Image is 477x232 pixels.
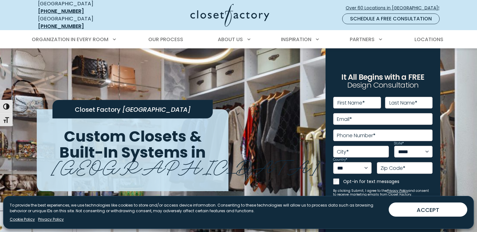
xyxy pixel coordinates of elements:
[346,5,444,11] span: Over 60 Locations in [GEOGRAPHIC_DATA]!
[281,36,311,43] span: Inspiration
[59,126,206,163] span: Custom Closets & Built-In Systems in
[122,105,191,114] span: [GEOGRAPHIC_DATA]
[342,13,440,24] a: Schedule a Free Consultation
[27,31,450,48] nav: Primary Menu
[38,23,84,30] a: [PHONE_NUMBER]
[414,36,443,43] span: Locations
[333,158,347,161] label: Country
[218,36,243,43] span: About Us
[333,189,433,197] small: By clicking Submit, I agree to the and consent to receive marketing emails from Closet Factory.
[51,151,320,180] span: [GEOGRAPHIC_DATA]
[38,15,129,30] div: [GEOGRAPHIC_DATA]
[10,202,384,214] p: To provide the best experiences, we use technologies like cookies to store and/or access device i...
[343,178,433,185] label: Opt-in for text messages
[389,100,417,105] label: Last Name
[347,80,419,90] span: Design Consultation
[389,202,467,217] button: ACCEPT
[381,166,405,171] label: Zip Code
[387,188,408,193] a: Privacy Policy
[337,133,376,138] label: Phone Number
[337,149,349,154] label: City
[394,142,404,145] label: State
[190,4,269,27] img: Closet Factory Logo
[337,100,365,105] label: First Name
[350,36,375,43] span: Partners
[38,8,84,15] a: [PHONE_NUMBER]
[75,105,121,114] span: Closet Factory
[337,117,352,122] label: Email
[32,36,108,43] span: Organization in Every Room
[38,217,64,222] a: Privacy Policy
[341,72,424,82] span: It All Begins with a FREE
[148,36,183,43] span: Our Process
[10,217,35,222] a: Cookie Policy
[345,3,445,13] a: Over 60 Locations in [GEOGRAPHIC_DATA]!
